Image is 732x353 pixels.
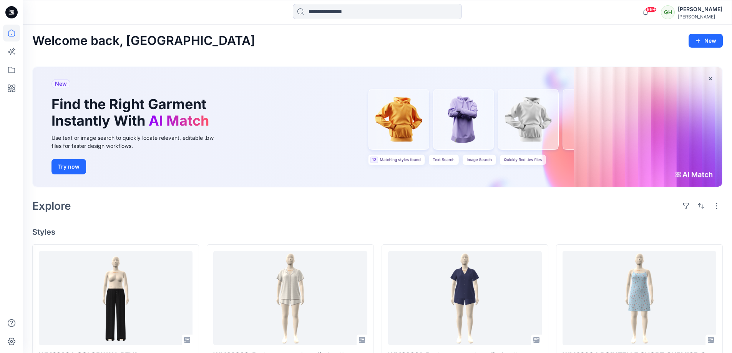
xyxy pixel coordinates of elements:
a: WM22602_Proto comment applied pattern_REV4 [213,251,367,346]
div: Use text or image search to quickly locate relevant, editable .bw files for faster design workflows. [51,134,224,150]
h1: Find the Right Garment Instantly With [51,96,213,129]
button: Try now [51,159,86,174]
div: GH [661,5,675,19]
div: [PERSON_NAME] [678,14,722,20]
h4: Styles [32,227,723,237]
a: WM32604 POINTELLE SHORT CHEMISE_COLORWAY_REV2 [563,251,716,346]
span: 99+ [645,7,657,13]
h2: Explore [32,200,71,212]
a: WM22624_COLORWAY_REV1 [39,251,193,346]
span: New [55,79,67,88]
span: AI Match [149,112,209,129]
h2: Welcome back, [GEOGRAPHIC_DATA] [32,34,255,48]
a: WM22601_Proto comment applied pattern_REV5 [388,251,542,346]
button: New [689,34,723,48]
div: [PERSON_NAME] [678,5,722,14]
